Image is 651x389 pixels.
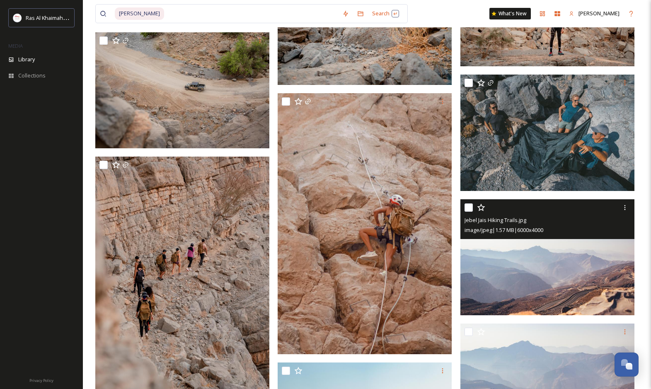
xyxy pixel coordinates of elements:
[578,10,620,17] span: [PERSON_NAME]
[278,93,452,354] img: Via Ferrata.jpg
[13,14,22,22] img: Logo_RAKTDA_RGB-01.png
[8,43,23,49] span: MEDIA
[29,375,53,385] a: Privacy Policy
[465,226,543,234] span: image/jpeg | 1.57 MB | 6000 x 4000
[115,7,164,19] span: [PERSON_NAME]
[368,5,403,22] div: Search
[489,8,531,19] a: What's New
[26,14,143,22] span: Ras Al Khaimah Tourism Development Authority
[29,378,53,383] span: Privacy Policy
[95,32,269,148] img: Bear gryll - Hiking.JPG
[465,216,526,224] span: Jebel Jais Hiking Trails.jpg
[565,5,624,22] a: [PERSON_NAME]
[615,353,639,377] button: Open Chat
[18,72,46,80] span: Collections
[18,56,35,63] span: Library
[460,199,634,315] img: Jebel Jais Hiking Trails.jpg
[460,75,634,191] img: Bear Grylls Camp.jpg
